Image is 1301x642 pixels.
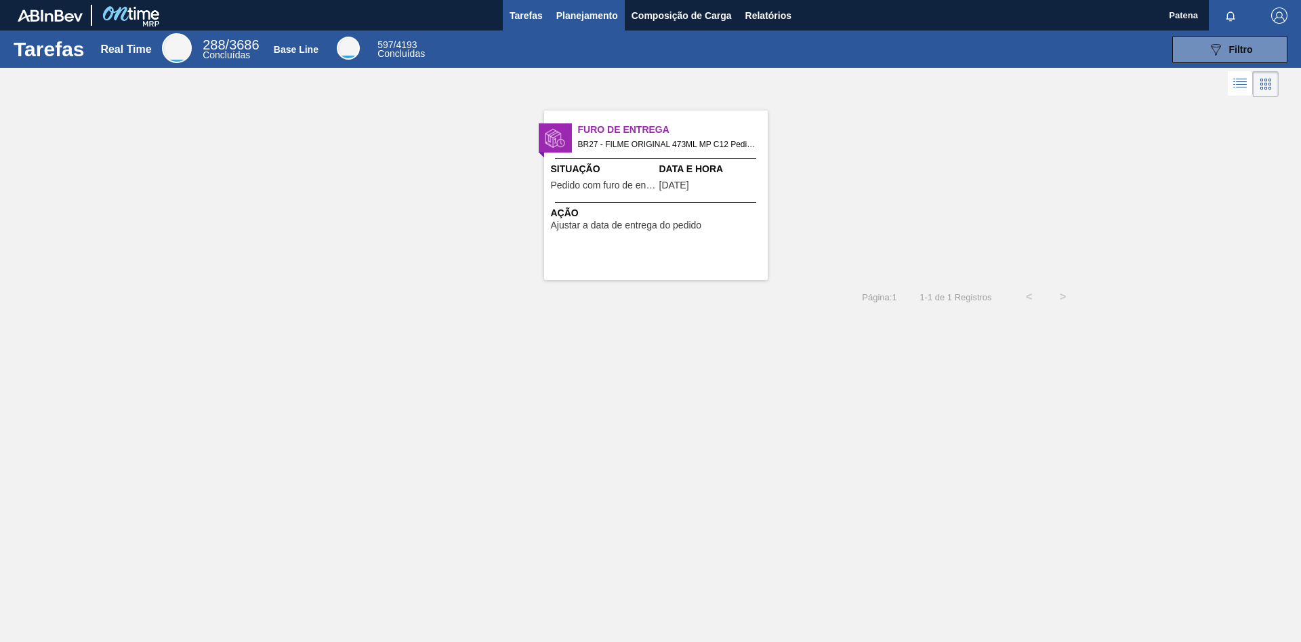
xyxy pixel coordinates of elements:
span: Tarefas [510,7,543,24]
span: Data e Hora [659,162,764,176]
span: Composição de Carga [632,7,732,24]
img: Logout [1271,7,1287,24]
span: 16/08/2025, [659,180,689,190]
span: / 3686 [203,37,259,52]
span: Planejamento [556,7,618,24]
div: Base Line [337,37,360,60]
button: Filtro [1172,36,1287,63]
span: Filtro [1229,44,1253,55]
span: Concluídas [377,48,425,59]
span: Ajustar a data de entrega do pedido [551,220,702,230]
button: < [1012,280,1046,314]
span: 288 [203,37,225,52]
h1: Tarefas [14,41,85,57]
span: BR27 - FILME ORIGINAL 473ML MP C12 Pedido - 2007312 [578,137,757,152]
div: Base Line [377,41,425,58]
div: Visão em Lista [1228,71,1253,97]
span: Furo de Entrega [578,123,768,137]
img: TNhmsLtSVTkK8tSr43FrP2fwEKptu5GPRR3wAAAABJRU5ErkJggg== [18,9,83,22]
span: 1 - 1 de 1 Registros [917,292,992,302]
span: Situação [551,162,656,176]
span: Ação [551,206,764,220]
button: Notificações [1209,6,1252,25]
div: Visão em Cards [1253,71,1279,97]
img: status [545,128,565,148]
span: Relatórios [745,7,791,24]
div: Real Time [203,39,259,60]
div: Base Line [274,44,318,55]
div: Real Time [162,33,192,63]
span: 597 [377,39,393,50]
button: > [1046,280,1080,314]
span: Concluídas [203,49,250,60]
span: Pedido com furo de entrega [551,180,656,190]
div: Real Time [100,43,151,56]
span: / 4193 [377,39,417,50]
span: Página : 1 [862,292,896,302]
